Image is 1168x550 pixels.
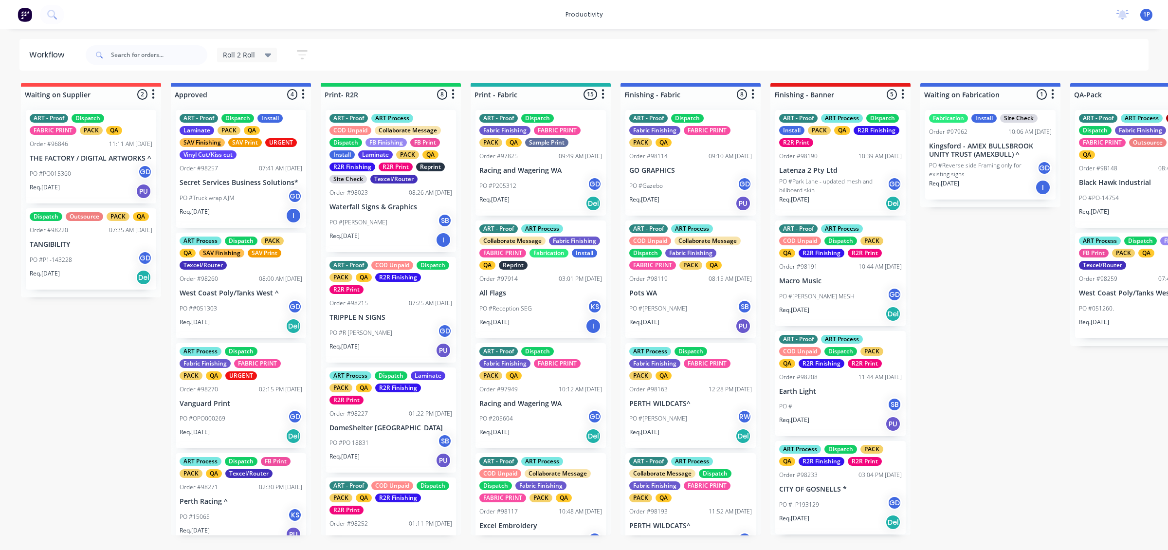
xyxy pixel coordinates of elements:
[559,385,602,394] div: 10:12 AM [DATE]
[479,275,518,283] div: Order #97914
[887,287,902,302] div: GD
[775,110,906,216] div: ART - ProofART ProcessDispatchInstallPACKQAR2R FinishingR2R PrintOrder #9819010:39 AM [DATE]Laten...
[737,409,752,424] div: RW
[775,331,906,437] div: ART - ProofART ProcessCOD UnpaidDispatchPACKQAR2R FinishingR2R PrintOrder #9820811:44 AM [DATE]Ea...
[848,249,882,257] div: R2R Print
[479,385,518,394] div: Order #97949
[735,428,751,444] div: Del
[779,237,821,245] div: COD Unpaid
[779,373,818,382] div: Order #98208
[799,249,844,257] div: R2R Finishing
[779,416,809,424] p: Req. [DATE]
[375,371,407,380] div: Dispatch
[629,347,671,356] div: ART Process
[1079,164,1117,173] div: Order #98148
[30,169,71,178] p: PO #PO015360
[587,177,602,191] div: GD
[223,50,255,60] span: Roll 2 Roll
[329,175,367,183] div: Site Check
[625,110,756,216] div: ART - ProofDispatchFabric FinishingFABRIC PRINTPACKQAOrder #9811409:10 AM [DATE]GO GRAPHICSPO #Ga...
[329,371,371,380] div: ART Process
[329,261,368,270] div: ART - Proof
[416,163,445,171] div: Reprint
[499,261,528,270] div: Reprint
[629,182,663,190] p: PO #Gazebo
[180,318,210,327] p: Req. [DATE]
[629,249,662,257] div: Dispatch
[329,150,355,159] div: Install
[180,428,210,437] p: Req. [DATE]
[529,249,568,257] div: Fabrication
[629,138,652,147] div: PACK
[329,232,360,240] p: Req. [DATE]
[479,138,502,147] div: PACK
[1124,237,1157,245] div: Dispatch
[1079,249,1109,257] div: FB Print
[259,275,302,283] div: 08:00 AM [DATE]
[106,126,122,135] div: QA
[136,270,151,285] div: Del
[30,269,60,278] p: Req. [DATE]
[1079,261,1126,270] div: Texcel/Router
[479,166,602,175] p: Racing and Wagering WA
[66,212,103,221] div: Outsource
[329,126,371,135] div: COD Unpaid
[625,220,756,338] div: ART - ProofART ProcessCOD UnpaidCollaborate MessageDispatchFabric FinishingFABRIC PRINTPACKQAOrde...
[629,237,671,245] div: COD Unpaid
[587,299,602,314] div: KS
[1079,304,1114,313] p: PO #051260.
[858,373,902,382] div: 11:44 AM [DATE]
[479,182,516,190] p: PO #P205312
[559,152,602,161] div: 09:49 AM [DATE]
[779,152,818,161] div: Order #98190
[180,385,218,394] div: Order #98270
[329,396,364,404] div: R2R Print
[706,261,722,270] div: QA
[929,179,959,188] p: Req. [DATE]
[585,196,601,211] div: Del
[629,166,752,175] p: GO GRAPHICS
[479,152,518,161] div: Order #97825
[506,138,522,147] div: QA
[848,359,882,368] div: R2R Print
[329,342,360,351] p: Req. [DATE]
[587,409,602,424] div: GD
[629,289,752,297] p: Pots WA
[417,261,449,270] div: Dispatch
[1000,114,1038,123] div: Site Check
[228,138,262,147] div: SAV Print
[629,428,659,437] p: Req. [DATE]
[929,114,968,123] div: Fabrication
[629,261,676,270] div: FABRIC PRINT
[534,126,581,135] div: FABRIC PRINT
[30,140,68,148] div: Order #96846
[779,335,818,344] div: ART - Proof
[521,114,554,123] div: Dispatch
[180,237,221,245] div: ART Process
[375,384,421,392] div: R2R Finishing
[30,183,60,192] p: Req. [DATE]
[206,371,222,380] div: QA
[709,275,752,283] div: 08:15 AM [DATE]
[259,385,302,394] div: 02:15 PM [DATE]
[821,114,863,123] div: ART Process
[180,207,210,216] p: Req. [DATE]
[925,110,1056,200] div: FabricationInstallSite CheckOrder #9796210:06 AM [DATE]Kingsford - AMEX BULLSBROOK UNITY TRUST (A...
[479,359,530,368] div: Fabric Finishing
[629,114,668,123] div: ART - Proof
[329,188,368,197] div: Order #98023
[479,249,526,257] div: FABRIC PRINT
[679,261,702,270] div: PACK
[109,140,152,148] div: 11:11 AM [DATE]
[329,384,352,392] div: PACK
[675,237,741,245] div: Collaborate Message
[180,126,214,135] div: Laminate
[559,275,602,283] div: 03:01 PM [DATE]
[521,224,563,233] div: ART Process
[410,138,440,147] div: FB Print
[30,154,152,163] p: THE FACTORY / DIGITAL ARTWORKS ^
[261,237,284,245] div: PACK
[218,126,240,135] div: PACK
[887,177,902,191] div: GD
[475,220,606,338] div: ART - ProofART ProcessCollaborate MessageFabric FinishingFABRIC PRINTFabricationInstallQAReprintO...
